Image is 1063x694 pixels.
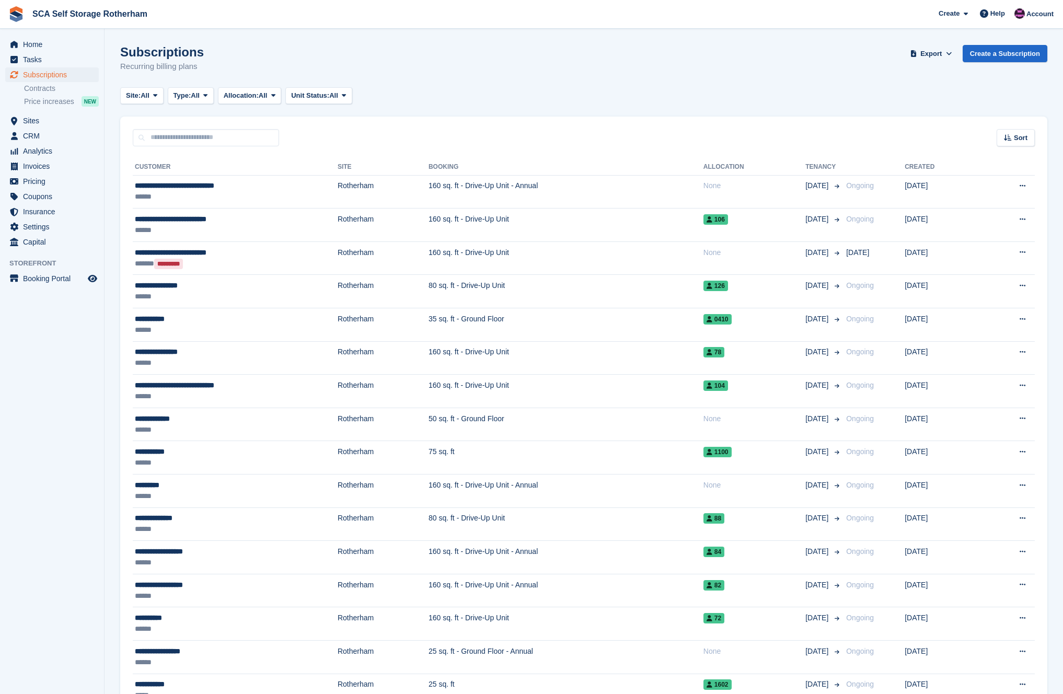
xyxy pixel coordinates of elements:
[703,314,732,325] span: 0410
[429,475,703,508] td: 160 sq. ft - Drive-Up Unit - Annual
[141,90,149,101] span: All
[5,159,99,173] a: menu
[846,514,874,522] span: Ongoing
[338,441,429,475] td: Rotherham
[429,641,703,674] td: 25 sq. ft - Ground Floor - Annual
[905,441,980,475] td: [DATE]
[23,144,86,158] span: Analytics
[846,547,874,556] span: Ongoing
[846,181,874,190] span: Ongoing
[846,614,874,622] span: Ongoing
[905,574,980,607] td: [DATE]
[24,97,74,107] span: Price increases
[429,441,703,475] td: 75 sq. ft
[703,347,724,357] span: 78
[905,375,980,408] td: [DATE]
[429,209,703,242] td: 160 sq. ft - Drive-Up Unit
[23,159,86,173] span: Invoices
[338,308,429,342] td: Rotherham
[5,52,99,67] a: menu
[703,513,724,524] span: 88
[82,96,99,107] div: NEW
[429,275,703,308] td: 80 sq. ft - Drive-Up Unit
[23,204,86,219] span: Insurance
[120,45,204,59] h1: Subscriptions
[429,507,703,541] td: 80 sq. ft - Drive-Up Unit
[429,607,703,641] td: 160 sq. ft - Drive-Up Unit
[905,241,980,275] td: [DATE]
[703,679,732,690] span: 1602
[338,574,429,607] td: Rotherham
[703,580,724,591] span: 82
[23,129,86,143] span: CRM
[908,45,954,62] button: Export
[905,159,980,176] th: Created
[23,271,86,286] span: Booking Portal
[338,641,429,674] td: Rotherham
[846,248,869,257] span: [DATE]
[905,507,980,541] td: [DATE]
[5,67,99,82] a: menu
[703,646,805,657] div: None
[338,341,429,375] td: Rotherham
[120,61,204,73] p: Recurring billing plans
[963,45,1047,62] a: Create a Subscription
[805,280,830,291] span: [DATE]
[338,607,429,641] td: Rotherham
[5,219,99,234] a: menu
[846,647,874,655] span: Ongoing
[338,241,429,275] td: Rotherham
[338,408,429,441] td: Rotherham
[329,90,338,101] span: All
[905,175,980,209] td: [DATE]
[905,607,980,641] td: [DATE]
[5,204,99,219] a: menu
[805,346,830,357] span: [DATE]
[218,87,282,105] button: Allocation: All
[805,679,830,690] span: [DATE]
[285,87,352,105] button: Unit Status: All
[5,113,99,128] a: menu
[1026,9,1054,19] span: Account
[805,314,830,325] span: [DATE]
[805,159,842,176] th: Tenancy
[224,90,259,101] span: Allocation:
[23,219,86,234] span: Settings
[805,413,830,424] span: [DATE]
[846,281,874,290] span: Ongoing
[23,235,86,249] span: Capital
[1014,133,1027,143] span: Sort
[24,96,99,107] a: Price increases NEW
[429,241,703,275] td: 160 sq. ft - Drive-Up Unit
[191,90,200,101] span: All
[846,680,874,688] span: Ongoing
[703,180,805,191] div: None
[5,189,99,204] a: menu
[291,90,329,101] span: Unit Status:
[338,159,429,176] th: Site
[429,574,703,607] td: 160 sq. ft - Drive-Up Unit - Annual
[23,67,86,82] span: Subscriptions
[23,174,86,189] span: Pricing
[5,144,99,158] a: menu
[990,8,1005,19] span: Help
[846,414,874,423] span: Ongoing
[703,380,728,391] span: 104
[338,507,429,541] td: Rotherham
[805,580,830,591] span: [DATE]
[846,215,874,223] span: Ongoing
[429,541,703,574] td: 160 sq. ft - Drive-Up Unit - Annual
[259,90,268,101] span: All
[429,159,703,176] th: Booking
[939,8,960,19] span: Create
[8,6,24,22] img: stora-icon-8386f47178a22dfd0bd8f6a31ec36ba5ce8667c1dd55bd0f319d3a0aa187defe.svg
[846,481,874,489] span: Ongoing
[703,159,805,176] th: Allocation
[28,5,152,22] a: SCA Self Storage Rotherham
[5,271,99,286] a: menu
[1014,8,1025,19] img: Dale Chapman
[133,159,338,176] th: Customer
[5,235,99,249] a: menu
[805,612,830,623] span: [DATE]
[23,113,86,128] span: Sites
